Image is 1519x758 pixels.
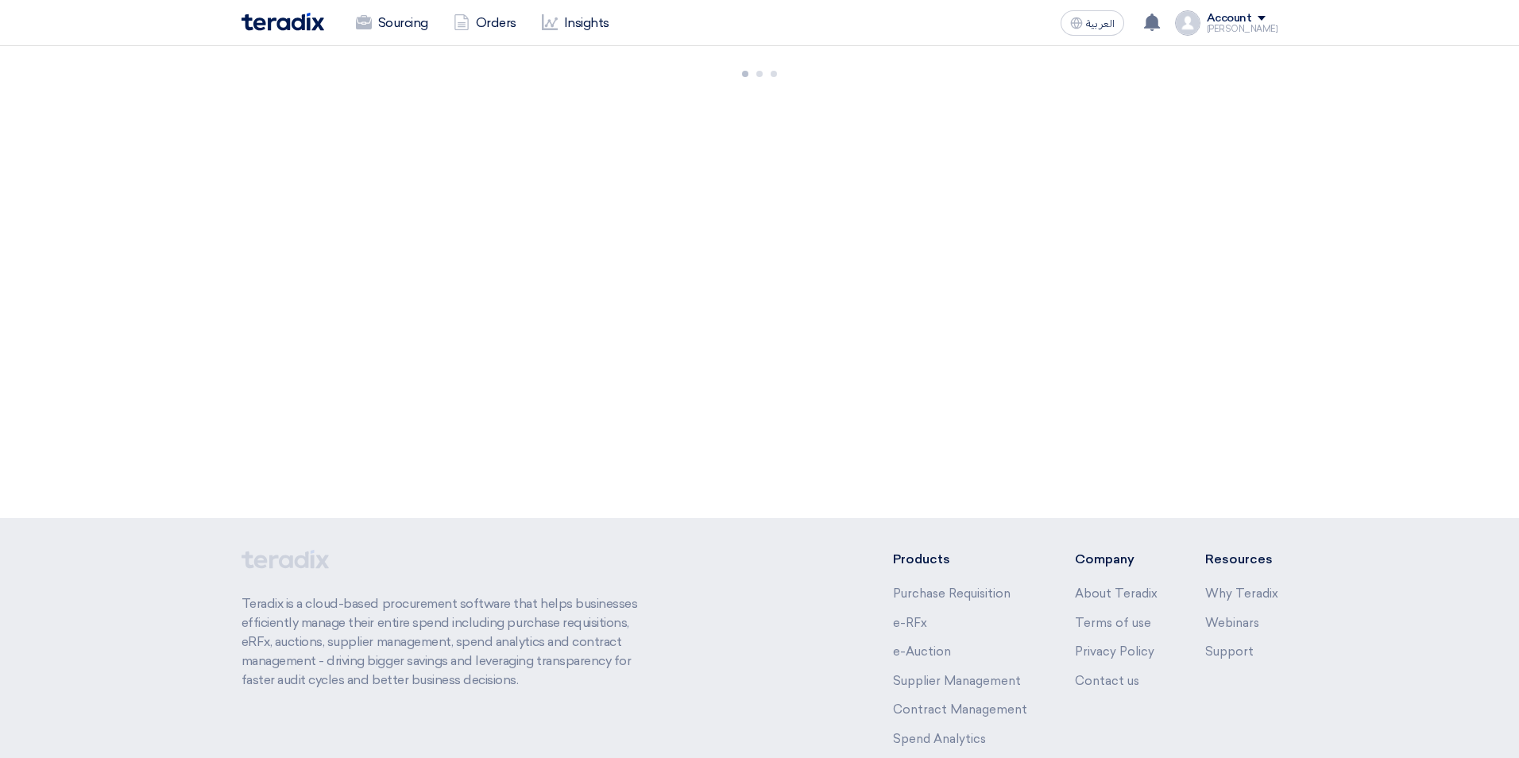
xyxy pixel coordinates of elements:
[1075,586,1158,601] a: About Teradix
[1075,644,1154,659] a: Privacy Policy
[441,6,529,41] a: Orders
[343,6,441,41] a: Sourcing
[1205,616,1259,630] a: Webinars
[893,616,927,630] a: e-RFx
[1075,674,1139,688] a: Contact us
[1061,10,1124,36] button: العربية
[893,586,1011,601] a: Purchase Requisition
[893,674,1021,688] a: Supplier Management
[893,644,951,659] a: e-Auction
[893,732,986,746] a: Spend Analytics
[1075,550,1158,569] li: Company
[1207,12,1252,25] div: Account
[529,6,622,41] a: Insights
[242,13,324,31] img: Teradix logo
[1205,644,1254,659] a: Support
[893,702,1027,717] a: Contract Management
[242,594,656,690] p: Teradix is a cloud-based procurement software that helps businesses efficiently manage their enti...
[1075,616,1151,630] a: Terms of use
[1207,25,1278,33] div: [PERSON_NAME]
[1086,18,1115,29] span: العربية
[1175,10,1200,36] img: profile_test.png
[893,550,1027,569] li: Products
[1205,586,1278,601] a: Why Teradix
[1205,550,1278,569] li: Resources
